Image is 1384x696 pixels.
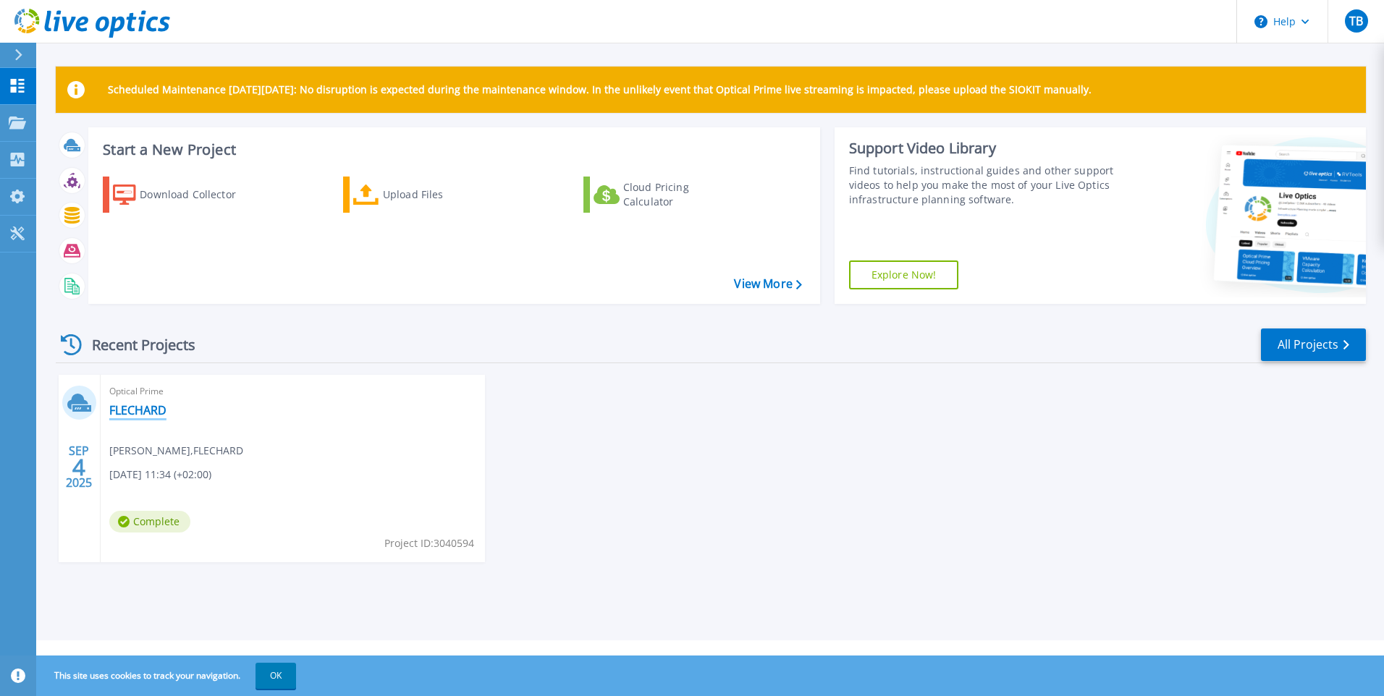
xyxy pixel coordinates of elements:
span: [DATE] 11:34 (+02:00) [109,467,211,483]
span: Optical Prime [109,383,476,399]
a: Explore Now! [849,260,959,289]
div: Cloud Pricing Calculator [623,180,739,209]
span: TB [1349,15,1363,27]
a: Cloud Pricing Calculator [583,177,745,213]
div: Recent Projects [56,327,215,362]
div: Find tutorials, instructional guides and other support videos to help you make the most of your L... [849,164,1120,207]
div: Support Video Library [849,139,1120,158]
span: Project ID: 3040594 [384,535,474,551]
span: This site uses cookies to track your navigation. [40,663,296,689]
span: 4 [72,461,85,473]
a: Download Collector [103,177,264,213]
a: FLECHARD [109,403,166,417]
span: Complete [109,511,190,532]
div: SEP 2025 [65,441,93,493]
p: Scheduled Maintenance [DATE][DATE]: No disruption is expected during the maintenance window. In t... [108,84,1092,96]
a: View More [734,277,801,291]
div: Download Collector [140,180,256,209]
button: OK [256,663,296,689]
span: [PERSON_NAME] , FLECHARD [109,443,243,459]
a: All Projects [1261,328,1366,361]
h3: Start a New Project [103,142,801,158]
div: Upload Files [383,180,499,209]
a: Upload Files [343,177,505,213]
